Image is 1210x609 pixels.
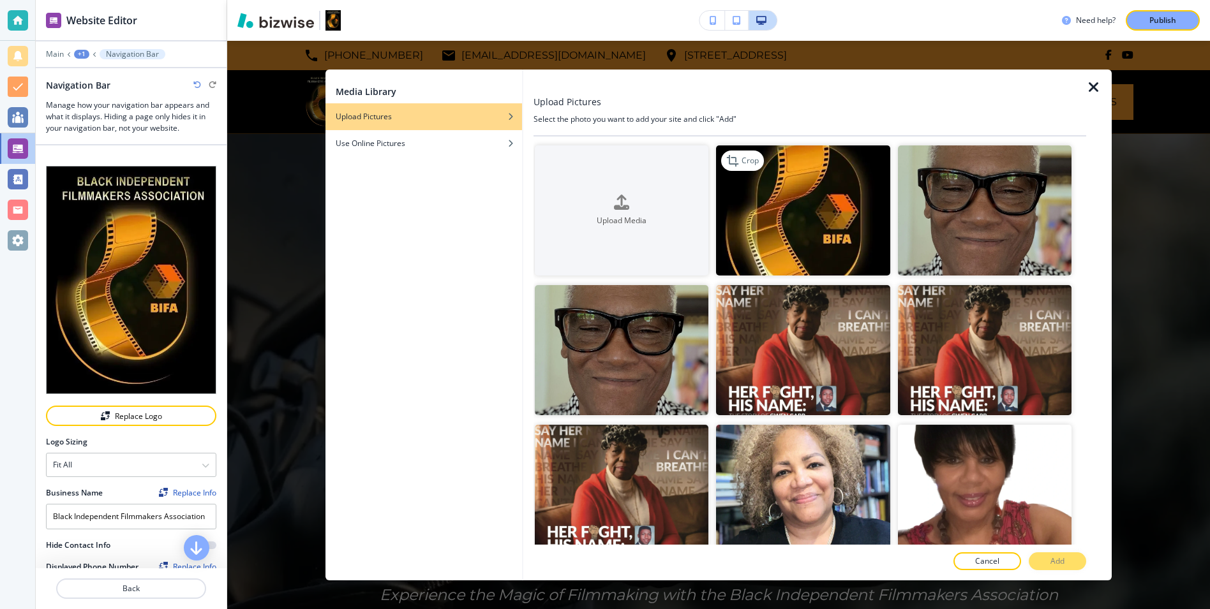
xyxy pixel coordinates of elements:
[53,459,72,471] h4: Fit all
[742,155,759,166] p: Crop
[336,111,392,122] h4: Upload Pictures
[46,50,64,59] button: Main
[159,488,216,497] div: Replace Info
[534,114,1086,125] h4: Select the photo you want to add your site and click "Add"
[46,78,110,92] h2: Navigation Bar
[106,50,159,59] p: Navigation Bar
[46,561,138,573] h2: Displayed Phone Number
[159,562,216,571] button: ReplaceReplace Info
[159,562,168,571] img: Replace
[1076,15,1116,26] h3: Need help?
[46,99,216,134] h3: Manage how your navigation bar appears and what it displays. Hiding a page only hides it in your ...
[535,145,708,275] button: Upload Media
[46,13,61,28] img: editor icon
[47,411,215,420] div: Replace Logo
[237,13,314,28] img: Bizwise Logo
[1149,15,1176,26] p: Publish
[159,488,216,498] span: Find and replace this information across Bizwise
[46,166,216,395] img: logo
[336,85,396,98] h2: Media Library
[46,539,110,551] h2: Hide Contact Info
[100,49,165,59] button: Navigation Bar
[325,103,522,130] button: Upload Pictures
[534,95,601,108] h3: Upload Pictures
[101,411,110,420] img: Replace
[953,552,1021,570] button: Cancel
[57,583,205,594] p: Back
[325,10,341,31] img: Your Logo
[159,562,216,571] div: Replace Info
[535,215,708,226] h4: Upload Media
[46,436,87,448] h2: Logo Sizing
[721,150,764,171] div: Crop
[66,13,137,28] h2: Website Editor
[159,488,216,497] button: ReplaceReplace Info
[975,555,999,567] p: Cancel
[325,130,522,157] button: Use Online Pictures
[159,562,216,572] span: Find and replace this information across Bizwise
[46,487,103,499] h2: Business Name
[159,488,168,497] img: Replace
[56,578,206,599] button: Back
[74,50,89,59] button: +1
[1126,10,1200,31] button: Publish
[336,138,405,149] h4: Use Online Pictures
[46,406,216,426] button: ReplaceReplace Logo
